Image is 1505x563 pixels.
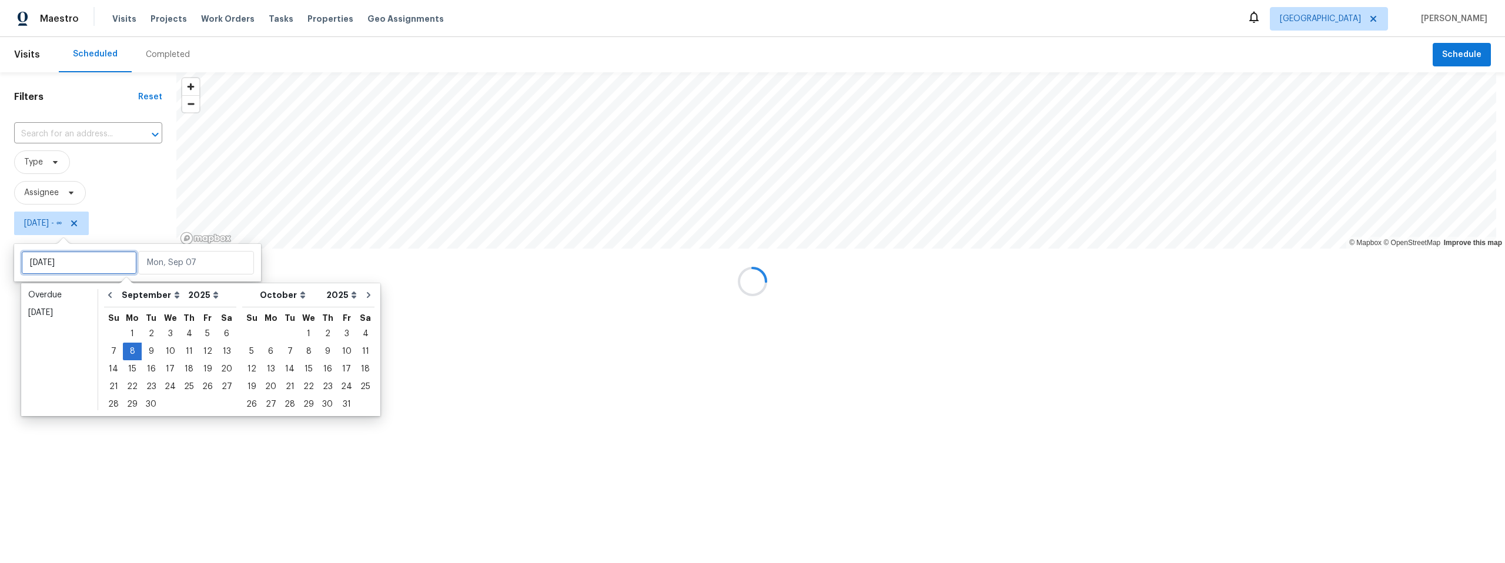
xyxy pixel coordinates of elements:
div: 21 [104,378,123,395]
div: 26 [242,396,261,413]
div: Thu Oct 30 2025 [318,396,337,413]
div: Fri Sep 12 2025 [198,343,217,360]
div: 24 [337,378,356,395]
button: Go to previous month [101,283,119,307]
abbr: Monday [265,314,277,322]
div: 2 [142,326,160,342]
div: Tue Sep 02 2025 [142,325,160,343]
div: [DATE] [28,307,91,319]
div: 4 [356,326,374,342]
div: 7 [104,343,123,360]
div: Fri Oct 24 2025 [337,378,356,396]
div: Thu Sep 25 2025 [180,378,198,396]
div: Sat Oct 25 2025 [356,378,374,396]
div: Mon Oct 27 2025 [261,396,280,413]
abbr: Sunday [108,314,119,322]
div: Thu Oct 16 2025 [318,360,337,378]
div: 16 [142,361,160,377]
div: Mon Sep 01 2025 [123,325,142,343]
div: 12 [198,343,217,360]
div: Fri Sep 19 2025 [198,360,217,378]
input: Start date [21,251,137,274]
div: 9 [318,343,337,360]
div: Fri Oct 10 2025 [337,343,356,360]
div: Sat Sep 20 2025 [217,360,236,378]
div: 3 [160,326,180,342]
div: Sat Oct 04 2025 [356,325,374,343]
div: 3 [337,326,356,342]
div: Sun Oct 05 2025 [242,343,261,360]
div: 4 [180,326,198,342]
div: Sun Oct 19 2025 [242,378,261,396]
span: Zoom out [182,96,199,112]
abbr: Wednesday [302,314,315,322]
div: Fri Sep 26 2025 [198,378,217,396]
div: 19 [198,361,217,377]
div: Wed Oct 29 2025 [299,396,318,413]
div: 22 [123,378,142,395]
div: 25 [356,378,374,395]
div: Tue Sep 09 2025 [142,343,160,360]
div: 1 [123,326,142,342]
a: OpenStreetMap [1383,239,1440,247]
div: 28 [104,396,123,413]
div: Sat Sep 13 2025 [217,343,236,360]
div: 8 [123,343,142,360]
div: 10 [337,343,356,360]
div: Mon Oct 20 2025 [261,378,280,396]
div: 20 [217,361,236,377]
div: Thu Sep 04 2025 [180,325,198,343]
div: 15 [123,361,142,377]
div: 27 [261,396,280,413]
div: Tue Sep 16 2025 [142,360,160,378]
div: Sat Oct 18 2025 [356,360,374,378]
div: Mon Sep 29 2025 [123,396,142,413]
ul: Date picker shortcuts [24,286,95,413]
div: 29 [123,396,142,413]
a: Improve this map [1444,239,1502,247]
div: 2 [318,326,337,342]
div: Sat Sep 27 2025 [217,378,236,396]
div: 18 [180,361,198,377]
div: Fri Sep 05 2025 [198,325,217,343]
div: Wed Oct 01 2025 [299,325,318,343]
div: Thu Oct 09 2025 [318,343,337,360]
button: Zoom in [182,78,199,95]
div: Tue Oct 14 2025 [280,360,299,378]
button: Go to next month [360,283,377,307]
div: 18 [356,361,374,377]
div: 14 [280,361,299,377]
div: 26 [198,378,217,395]
div: 20 [261,378,280,395]
div: Sat Oct 11 2025 [356,343,374,360]
abbr: Saturday [360,314,371,322]
div: Fri Oct 17 2025 [337,360,356,378]
div: Wed Sep 03 2025 [160,325,180,343]
div: 12 [242,361,261,377]
div: 5 [242,343,261,360]
div: 19 [242,378,261,395]
div: 30 [318,396,337,413]
abbr: Thursday [183,314,195,322]
div: Fri Oct 03 2025 [337,325,356,343]
a: Mapbox [1349,239,1382,247]
div: 17 [160,361,180,377]
div: Tue Oct 07 2025 [280,343,299,360]
div: Thu Oct 02 2025 [318,325,337,343]
div: 17 [337,361,356,377]
div: 10 [160,343,180,360]
div: Overdue [28,289,91,301]
div: 16 [318,361,337,377]
div: 23 [318,378,337,395]
div: 25 [180,378,198,395]
div: Thu Sep 18 2025 [180,360,198,378]
div: Mon Sep 22 2025 [123,378,142,396]
div: 14 [104,361,123,377]
div: Wed Sep 24 2025 [160,378,180,396]
select: Month [119,286,185,304]
div: 13 [217,343,236,360]
div: Tue Oct 21 2025 [280,378,299,396]
abbr: Sunday [246,314,257,322]
abbr: Thursday [322,314,333,322]
div: Mon Sep 15 2025 [123,360,142,378]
